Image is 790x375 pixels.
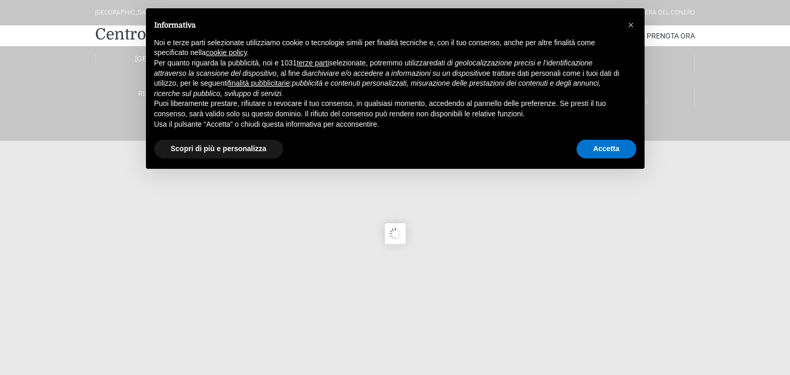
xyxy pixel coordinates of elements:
[154,99,620,119] p: Puoi liberamente prestare, rifiutare o revocare il tuo consenso, in qualsiasi momento, accedendo ...
[95,89,245,98] a: Ristoranti & Bar
[228,78,290,89] button: finalità pubblicitarie
[154,58,620,99] p: Per quanto riguarda la pubblicità, noi e 1031 selezionate, potremmo utilizzare , al fine di e tra...
[577,140,636,158] button: Accetta
[154,79,601,98] em: pubblicità e contenuti personalizzati, misurazione delle prestazioni dei contenuti e degli annunc...
[154,140,283,158] button: Scopri di più e personalizza
[647,25,695,46] a: Prenota Ora
[623,17,639,33] button: Chiudi questa informativa
[95,54,245,63] a: [GEOGRAPHIC_DATA]
[206,48,247,57] a: cookie policy
[154,119,620,130] p: Usa il pulsante “Accetta” o chiudi questa informativa per acconsentire.
[95,8,155,18] div: [GEOGRAPHIC_DATA]
[95,124,245,133] a: Italiano
[628,19,634,31] span: ×
[95,24,296,45] a: Centro Vacanze De Angelis
[297,58,329,69] button: terze parti
[154,21,620,30] h2: Informativa
[634,8,695,18] div: Riviera Del Conero
[154,59,593,77] em: dati di geolocalizzazione precisi e l’identificazione attraverso la scansione del dispositivo
[154,38,620,58] p: Noi e terze parti selezionate utilizziamo cookie o tecnologie simili per finalità tecniche e, con...
[307,69,486,77] em: archiviare e/o accedere a informazioni su un dispositivo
